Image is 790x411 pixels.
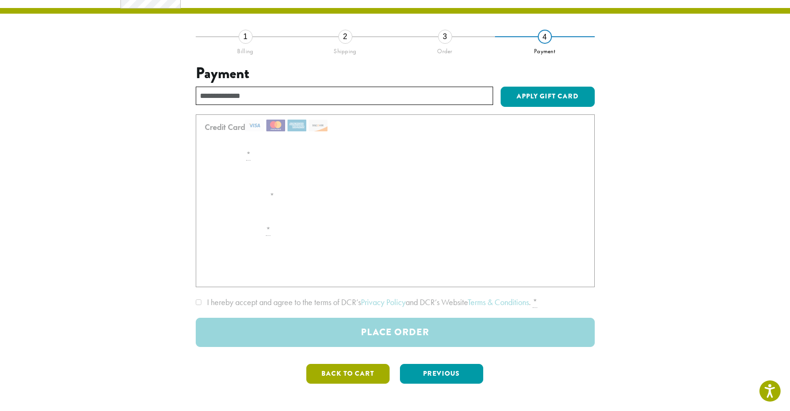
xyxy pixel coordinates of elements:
[338,30,352,44] div: 2
[400,364,483,384] button: Previous
[495,44,595,55] div: Payment
[395,44,495,55] div: Order
[196,64,595,82] h3: Payment
[501,87,595,107] button: Apply Gift Card
[538,30,552,44] div: 4
[438,30,452,44] div: 3
[196,44,295,55] div: Billing
[306,364,390,384] button: Back to cart
[295,44,395,55] div: Shipping
[239,30,253,44] div: 1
